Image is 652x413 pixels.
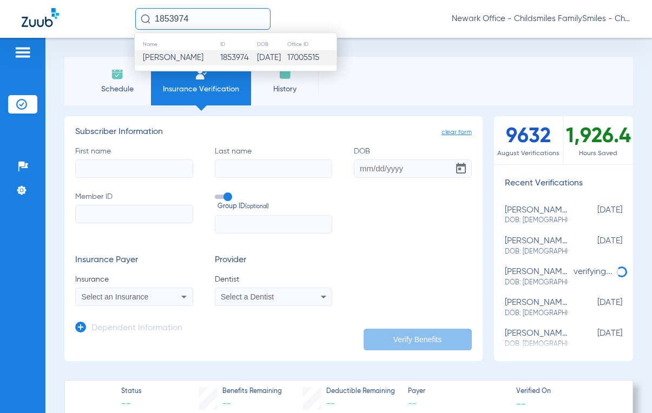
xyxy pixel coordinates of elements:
[598,361,652,413] iframe: Chat Widget
[494,178,634,189] h3: Recent Verifications
[563,148,633,159] span: Hours Saved
[121,387,142,397] span: Status
[14,46,31,59] img: hamburger-icon
[245,202,269,212] small: (optional)
[408,387,507,397] span: Payer
[159,84,243,95] span: Insurance Verification
[574,268,613,276] span: verifying...
[121,397,142,411] span: --
[279,68,292,81] img: History
[91,323,182,334] h3: Dependent Information
[82,292,149,301] span: Select an Insurance
[568,329,622,349] span: [DATE]
[568,236,622,256] span: [DATE]
[220,38,256,50] th: ID
[442,127,472,138] span: clear form
[143,54,203,62] span: [PERSON_NAME]
[516,387,615,397] span: Verified On
[505,309,569,318] span: DOB: [DEMOGRAPHIC_DATA]
[75,255,193,266] h3: Insurance Payer
[222,387,282,397] span: Benefits Remaining
[22,8,59,27] img: Zuub Logo
[135,38,220,50] th: Name
[568,205,622,225] span: [DATE]
[111,68,124,81] img: Schedule
[256,50,287,65] td: [DATE]
[505,267,569,287] div: [PERSON_NAME] [PERSON_NAME]
[91,84,143,95] span: Schedule
[505,329,569,349] div: [PERSON_NAME]
[215,255,333,266] h3: Provider
[215,146,333,178] label: Last name
[505,298,569,318] div: [PERSON_NAME]
[259,84,311,95] span: History
[75,205,193,223] input: Member ID
[505,216,569,225] span: DOB: [DEMOGRAPHIC_DATA]
[141,14,150,24] img: Search Icon
[505,205,569,225] div: [PERSON_NAME]
[568,298,622,318] span: [DATE]
[215,159,333,178] input: Last name
[287,38,337,50] th: Office ID
[195,68,208,81] img: Manual Insurance Verification
[221,292,274,301] span: Select a Dentist
[75,127,472,138] h3: Subscriber Information
[75,191,193,234] label: Member ID
[505,278,569,288] span: DOB: [DEMOGRAPHIC_DATA]
[563,116,633,164] div: 1,926.4
[354,159,472,178] input: DOBOpen calendar
[494,116,564,164] div: 9632
[505,247,569,257] span: DOB: [DEMOGRAPHIC_DATA]
[408,397,507,411] span: --
[516,398,526,409] span: --
[287,50,337,65] td: 17005515
[326,387,395,397] span: Deductible Remaining
[452,14,630,24] span: Newark Office - Childsmiles FamilySmiles - ChildSmiles [GEOGRAPHIC_DATA] - [GEOGRAPHIC_DATA] Gene...
[75,274,193,285] span: Insurance
[135,8,271,30] input: Search for patients
[220,50,256,65] td: 1853974
[326,399,335,408] span: --
[215,274,333,285] span: Dentist
[75,159,193,178] input: First name
[222,399,231,408] span: --
[354,146,472,178] label: DOB
[256,38,287,50] th: DOB
[494,148,563,159] span: August Verifications
[218,202,333,212] span: Group ID
[75,146,193,178] label: First name
[505,236,569,256] div: [PERSON_NAME]
[450,158,472,179] button: Open calendar
[364,329,472,350] button: Verify Benefits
